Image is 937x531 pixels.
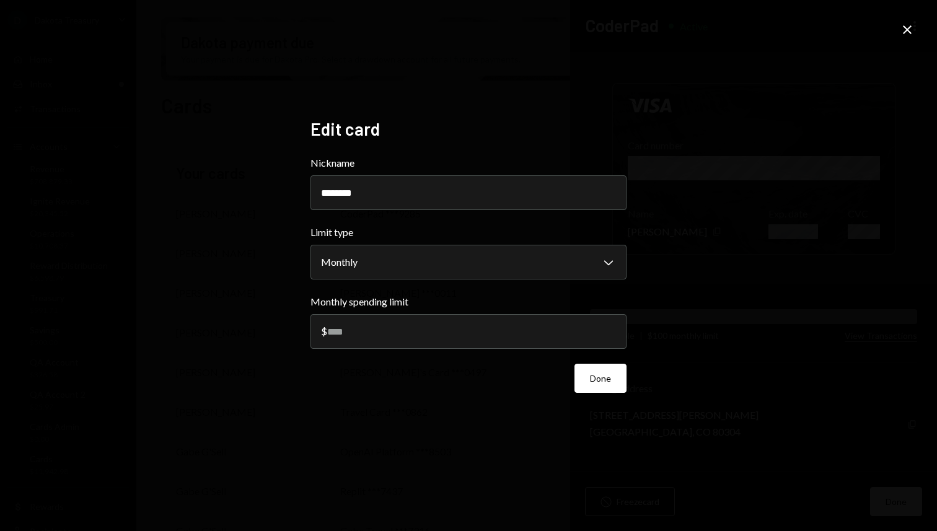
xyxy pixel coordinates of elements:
label: Nickname [310,156,627,170]
label: Monthly spending limit [310,294,627,309]
div: $ [321,325,327,337]
h2: Edit card [310,117,627,141]
button: Limit type [310,245,627,279]
label: Limit type [310,225,627,240]
button: Done [574,364,627,393]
